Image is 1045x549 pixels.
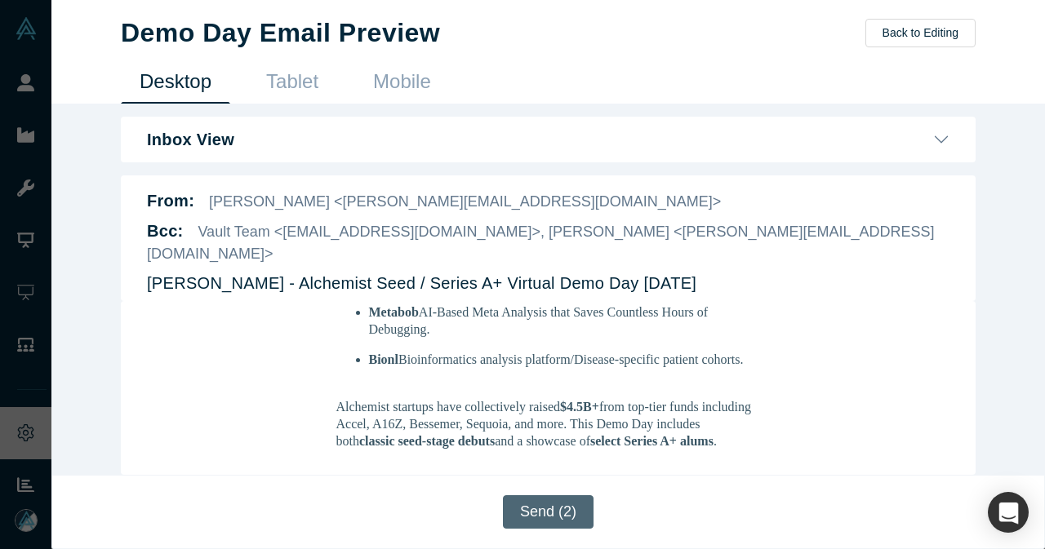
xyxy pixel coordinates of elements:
p: [PERSON_NAME] - Alchemist Seed / Series A+ Virtual Demo Day [DATE] [147,271,696,295]
button: Inbox View [147,130,949,149]
a: Mobile [354,65,450,104]
button: Send (2) [503,495,594,529]
b: From: [147,192,194,210]
iframe: DemoDay Email Preview [147,301,949,462]
b: Bcc : [147,222,184,240]
span: Vault Team <[EMAIL_ADDRESS][DOMAIN_NAME]>, [PERSON_NAME] <[PERSON_NAME][EMAIL_ADDRESS][DOMAIN_NAME]> [147,224,935,262]
h1: Demo Day Email Preview [121,17,440,48]
b: Inbox View [147,130,234,149]
a: Tablet [247,65,337,104]
button: Back to Editing [865,19,976,47]
a: Desktop [121,65,230,104]
span: [PERSON_NAME] <[PERSON_NAME][EMAIL_ADDRESS][DOMAIN_NAME]> [209,193,721,210]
